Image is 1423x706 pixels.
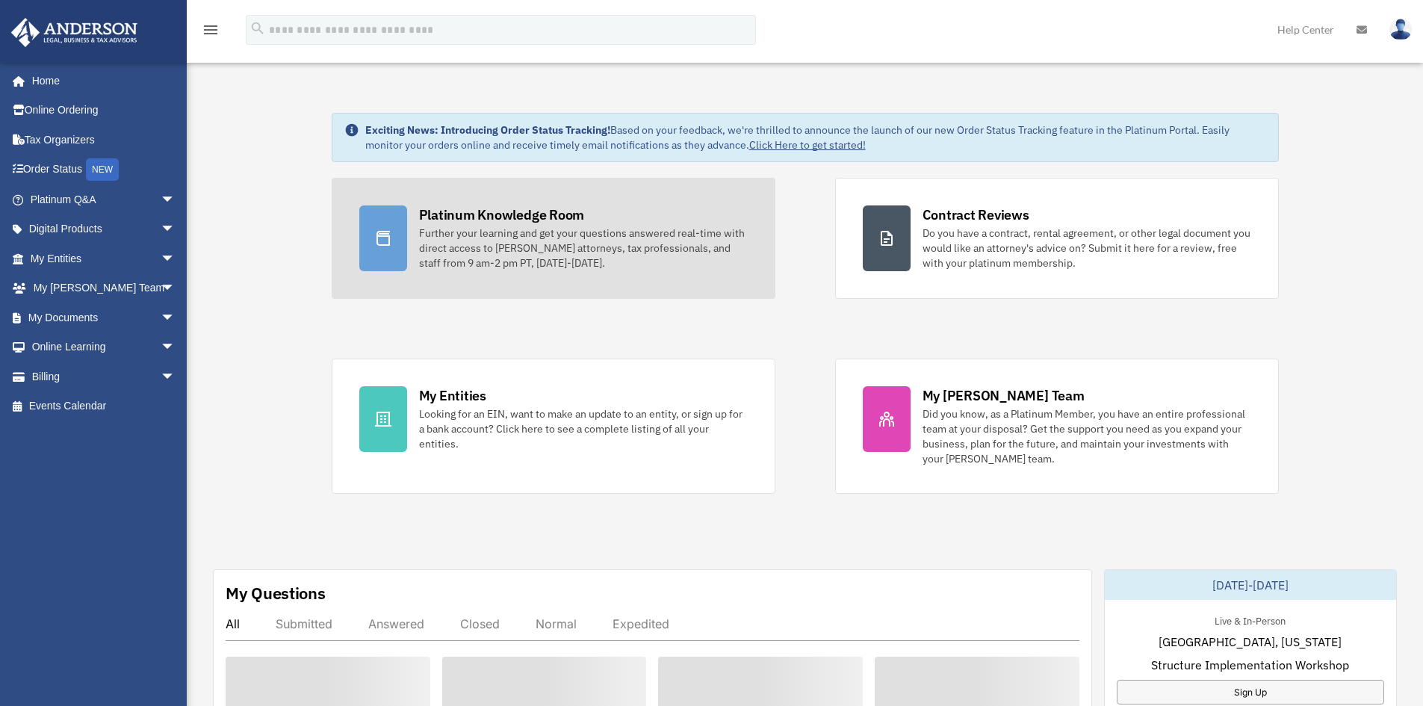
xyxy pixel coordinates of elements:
div: My [PERSON_NAME] Team [923,386,1085,405]
div: Normal [536,616,577,631]
a: Platinum Knowledge Room Further your learning and get your questions answered real-time with dire... [332,178,775,299]
div: NEW [86,158,119,181]
i: search [249,20,266,37]
div: Submitted [276,616,332,631]
a: My [PERSON_NAME] Team Did you know, as a Platinum Member, you have an entire professional team at... [835,359,1279,494]
a: Events Calendar [10,391,198,421]
div: Based on your feedback, we're thrilled to announce the launch of our new Order Status Tracking fe... [365,123,1266,152]
div: Looking for an EIN, want to make an update to an entity, or sign up for a bank account? Click her... [419,406,748,451]
a: Billingarrow_drop_down [10,362,198,391]
a: menu [202,26,220,39]
a: Digital Productsarrow_drop_down [10,214,198,244]
a: My [PERSON_NAME] Teamarrow_drop_down [10,273,198,303]
span: arrow_drop_down [161,185,190,215]
span: arrow_drop_down [161,273,190,304]
div: Further your learning and get your questions answered real-time with direct access to [PERSON_NAM... [419,226,748,270]
span: arrow_drop_down [161,214,190,245]
a: Online Ordering [10,96,198,126]
a: Sign Up [1117,680,1384,705]
a: Platinum Q&Aarrow_drop_down [10,185,198,214]
div: My Entities [419,386,486,405]
a: Tax Organizers [10,125,198,155]
i: menu [202,21,220,39]
div: Expedited [613,616,669,631]
a: Contract Reviews Do you have a contract, rental agreement, or other legal document you would like... [835,178,1279,299]
strong: Exciting News: Introducing Order Status Tracking! [365,123,610,137]
a: My Entities Looking for an EIN, want to make an update to an entity, or sign up for a bank accoun... [332,359,775,494]
div: Contract Reviews [923,205,1029,224]
div: Did you know, as a Platinum Member, you have an entire professional team at your disposal? Get th... [923,406,1251,466]
a: Order StatusNEW [10,155,198,185]
span: arrow_drop_down [161,362,190,392]
div: Answered [368,616,424,631]
span: arrow_drop_down [161,244,190,274]
span: Structure Implementation Workshop [1151,656,1349,674]
div: All [226,616,240,631]
a: Click Here to get started! [749,138,866,152]
div: Platinum Knowledge Room [419,205,585,224]
a: Home [10,66,190,96]
div: Live & In-Person [1203,612,1298,628]
img: Anderson Advisors Platinum Portal [7,18,142,47]
a: Online Learningarrow_drop_down [10,332,198,362]
span: arrow_drop_down [161,332,190,363]
span: arrow_drop_down [161,303,190,333]
a: My Documentsarrow_drop_down [10,303,198,332]
div: Do you have a contract, rental agreement, or other legal document you would like an attorney's ad... [923,226,1251,270]
a: My Entitiesarrow_drop_down [10,244,198,273]
span: [GEOGRAPHIC_DATA], [US_STATE] [1159,633,1342,651]
div: My Questions [226,582,326,604]
img: User Pic [1389,19,1412,40]
div: Closed [460,616,500,631]
div: [DATE]-[DATE] [1105,570,1396,600]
